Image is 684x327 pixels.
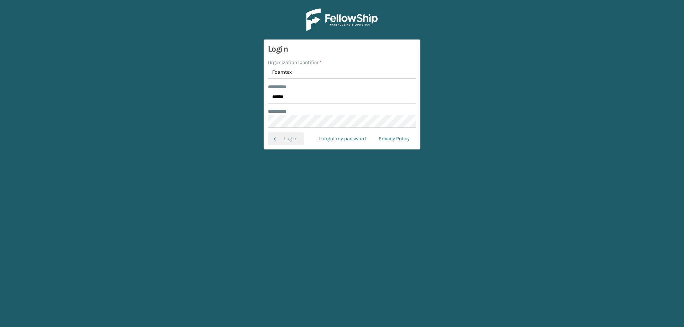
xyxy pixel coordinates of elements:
[306,9,378,31] img: Logo
[268,44,416,54] h3: Login
[268,59,322,66] label: Organization Identifier
[372,132,416,145] a: Privacy Policy
[268,132,304,145] button: Log In
[312,132,372,145] a: I forgot my password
